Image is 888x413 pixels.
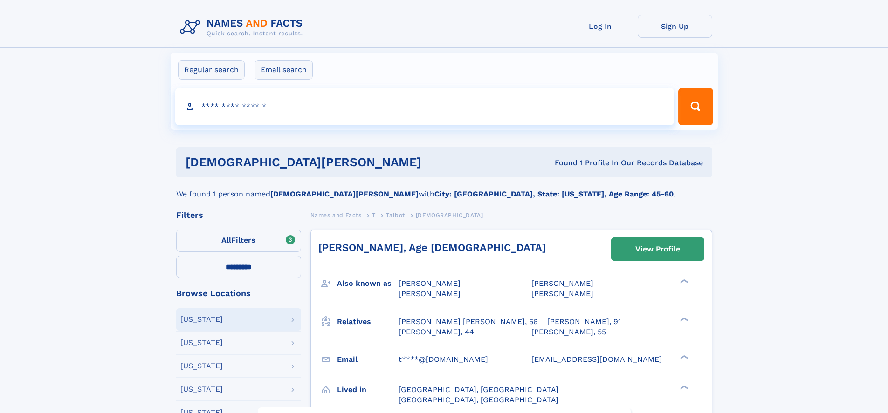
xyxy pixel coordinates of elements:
a: T [372,209,376,221]
div: [US_STATE] [180,339,223,346]
a: [PERSON_NAME], 44 [399,327,474,337]
div: ❯ [678,354,689,360]
h1: [DEMOGRAPHIC_DATA][PERSON_NAME] [186,156,488,168]
a: View Profile [612,238,704,260]
b: City: [GEOGRAPHIC_DATA], State: [US_STATE], Age Range: 45-60 [434,190,674,198]
span: [DEMOGRAPHIC_DATA] [416,212,483,218]
span: [GEOGRAPHIC_DATA], [GEOGRAPHIC_DATA] [399,385,558,394]
b: [DEMOGRAPHIC_DATA][PERSON_NAME] [270,190,419,198]
h3: Email [337,352,399,367]
h3: Also known as [337,276,399,291]
img: Logo Names and Facts [176,15,310,40]
button: Search Button [678,88,713,125]
span: [PERSON_NAME] [399,279,461,288]
a: Talbot [386,209,405,221]
a: Log In [563,15,638,38]
div: Filters [176,211,301,219]
h3: Relatives [337,314,399,330]
div: Found 1 Profile In Our Records Database [488,158,703,168]
label: Filters [176,230,301,252]
div: ❯ [678,316,689,322]
a: [PERSON_NAME], 55 [531,327,606,337]
h3: Lived in [337,382,399,398]
div: [US_STATE] [180,316,223,323]
div: View Profile [635,238,680,260]
label: Regular search [178,60,245,80]
span: Talbot [386,212,405,218]
span: [PERSON_NAME] [531,289,593,298]
span: All [221,236,231,244]
span: [PERSON_NAME] [399,289,461,298]
div: ❯ [678,278,689,284]
a: [PERSON_NAME], 91 [547,317,621,327]
span: [PERSON_NAME] [531,279,593,288]
div: ❯ [678,384,689,390]
a: Names and Facts [310,209,362,221]
label: Email search [255,60,313,80]
div: We found 1 person named with . [176,177,712,200]
div: Browse Locations [176,289,301,298]
a: Sign Up [638,15,712,38]
span: [EMAIL_ADDRESS][DOMAIN_NAME] [531,355,662,364]
input: search input [175,88,675,125]
div: [US_STATE] [180,362,223,370]
span: T [372,212,376,218]
a: [PERSON_NAME] [PERSON_NAME], 56 [399,317,538,327]
div: [US_STATE] [180,386,223,393]
a: [PERSON_NAME], Age [DEMOGRAPHIC_DATA] [318,242,546,253]
span: [GEOGRAPHIC_DATA], [GEOGRAPHIC_DATA] [399,395,558,404]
